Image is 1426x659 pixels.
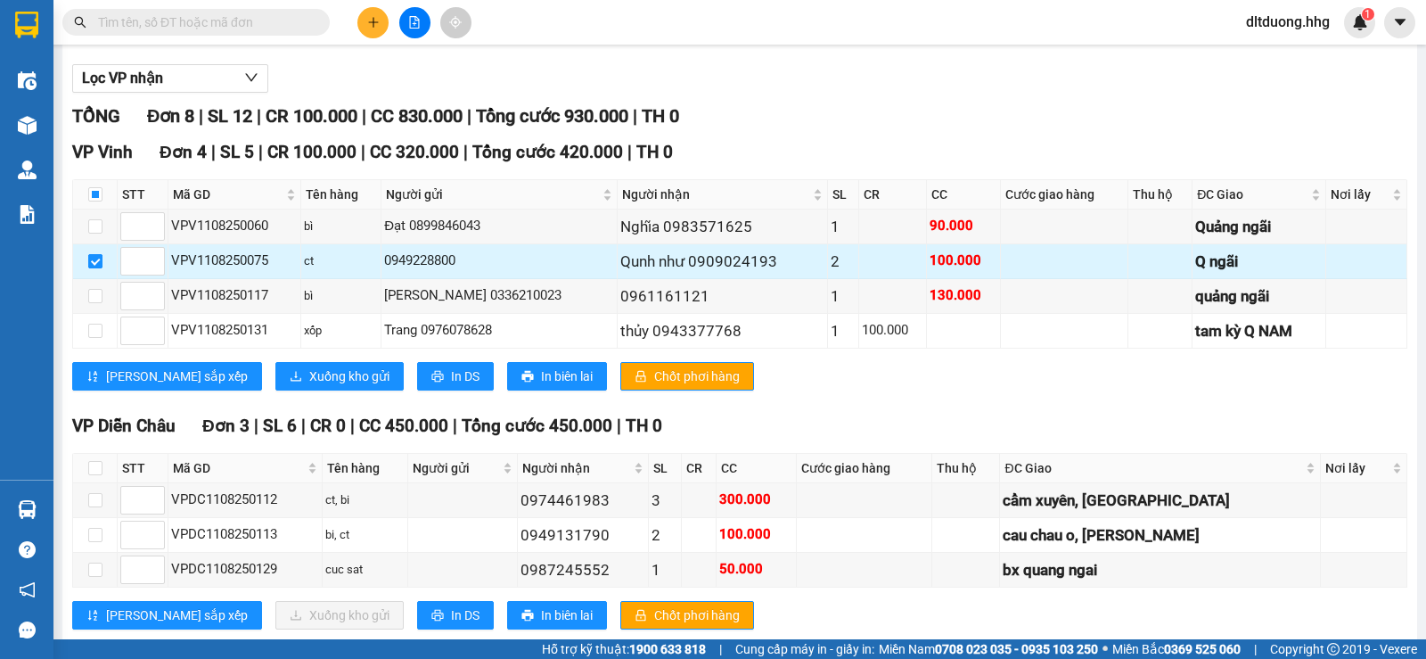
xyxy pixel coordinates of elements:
[70,130,160,169] strong: PHIẾU GỬI HÀNG
[361,142,365,162] span: |
[144,487,164,500] span: Increase Value
[150,228,160,239] span: down
[463,142,468,162] span: |
[719,639,722,659] span: |
[58,18,170,56] strong: HÃNG XE HẢI HOÀNG GIA
[171,285,298,307] div: VPV1108250117
[1003,489,1316,513] div: cẩm xuyên, [GEOGRAPHIC_DATA]
[150,572,160,582] span: down
[150,537,160,548] span: down
[408,16,421,29] span: file-add
[144,283,164,296] span: Increase Value
[626,416,662,436] span: TH 0
[106,367,248,386] span: [PERSON_NAME] sắp xếp
[399,7,430,38] button: file-add
[74,16,86,29] span: search
[147,105,194,127] span: Đơn 8
[144,522,164,535] span: Increase Value
[831,215,856,239] div: 1
[935,642,1098,656] strong: 0708 023 035 - 0935 103 250
[462,416,612,436] span: Tổng cước 450.000
[86,370,99,384] span: sort-ascending
[1003,558,1316,582] div: bx quang ngai
[257,105,261,127] span: |
[263,416,297,436] span: SL 6
[520,489,645,513] div: 0974461983
[258,142,263,162] span: |
[144,570,164,583] span: Decrease Value
[150,524,160,535] span: up
[927,180,1002,210] th: CC
[15,12,38,38] img: logo-vxr
[150,285,160,296] span: up
[417,362,494,391] button: printerIn DS
[18,116,37,135] img: warehouse-icon
[1232,11,1344,33] span: dltduong.hhg
[649,454,682,483] th: SL
[620,601,754,630] button: lockChốt phơi hàng
[19,541,36,558] span: question-circle
[325,561,405,579] div: cuc sat
[932,454,1001,483] th: Thu hộ
[719,559,792,581] div: 50.000
[168,553,323,588] td: VPDC1108250129
[735,639,874,659] span: Cung cấp máy in - giấy in:
[413,458,499,478] span: Người gửi
[384,251,614,272] div: 0949228800
[370,142,459,162] span: CC 320.000
[86,609,99,623] span: sort-ascending
[144,213,164,227] span: Increase Value
[18,71,37,90] img: warehouse-icon
[325,526,405,544] div: bi, ct
[171,216,298,237] div: VPV1108250060
[1331,185,1389,204] span: Nơi lấy
[323,454,408,483] th: Tên hàng
[467,105,471,127] span: |
[719,490,792,511] div: 300.000
[541,367,593,386] span: In biên lai
[144,248,164,261] span: Increase Value
[72,601,262,630] button: sort-ascending[PERSON_NAME] sắp xếp
[831,319,856,343] div: 1
[831,284,856,309] div: 1
[357,7,389,38] button: plus
[862,320,923,342] div: 100.000
[144,500,164,514] span: Decrease Value
[275,601,404,630] button: downloadXuống kho gửi
[144,227,164,240] span: Decrease Value
[19,622,36,638] span: message
[118,180,168,210] th: STT
[1195,250,1322,274] div: Q ngãi
[717,454,796,483] th: CC
[168,210,301,244] td: VPV1108250060
[82,67,163,89] span: Lọc VP nhận
[304,287,378,305] div: bì
[521,370,534,384] span: printer
[168,314,301,349] td: VPV1108250131
[451,367,479,386] span: In DS
[1004,458,1301,478] span: ĐC Giao
[150,263,160,274] span: down
[1327,643,1340,655] span: copyright
[431,370,444,384] span: printer
[521,609,534,623] span: printer
[254,416,258,436] span: |
[1102,646,1108,653] span: ⚪️
[440,7,471,38] button: aim
[150,298,160,309] span: down
[19,581,36,598] span: notification
[542,639,706,659] span: Hỗ trợ kỹ thuật:
[1254,639,1257,659] span: |
[620,250,824,274] div: Qunh như 0909024193
[797,454,932,483] th: Cước giao hàng
[617,416,621,436] span: |
[652,558,678,582] div: 1
[10,74,41,162] img: logo
[325,491,405,509] div: ct, bi
[202,416,250,436] span: Đơn 3
[652,489,678,513] div: 3
[18,161,37,179] img: warehouse-icon
[620,215,824,239] div: Nghĩa 0983571625
[144,331,164,344] span: Decrease Value
[168,244,301,279] td: VPV1108250075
